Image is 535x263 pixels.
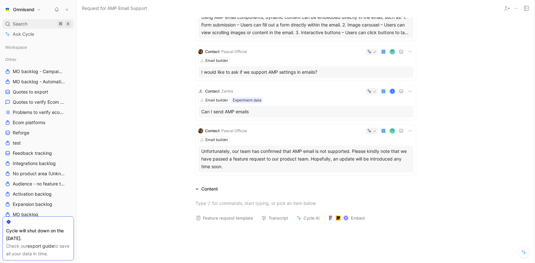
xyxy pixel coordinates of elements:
span: MO backlog - Automation [13,79,65,85]
img: logo [198,89,203,94]
span: Feedback tracking [13,150,52,156]
span: No product area (Unknowns) [13,170,66,177]
span: · Pascal Official [219,128,247,133]
div: Content [201,185,218,193]
span: Ecom platforms [13,119,45,126]
img: avatar [390,129,395,133]
span: Quotes to export [13,89,48,95]
a: Feedback tracking [3,148,74,158]
a: export guide [27,243,54,249]
span: · Zentra [219,89,233,94]
div: I would like to ask if we support AMP settings in emails? [201,68,410,76]
span: Contact [205,128,219,133]
a: Problems to verify ecom platforms [3,108,74,117]
span: Contact [205,49,219,54]
span: Ask Cycle [13,30,34,38]
a: MO backlog [3,210,74,219]
div: Content [193,185,220,193]
button: Feature request template [193,214,256,222]
div: Email builder [205,137,228,143]
span: Expansion backlog [13,201,52,207]
span: Contact [205,89,219,94]
span: Integrations backlog [13,160,56,167]
img: avatar [390,50,395,54]
button: Cycle AI [294,214,323,222]
button: OmnisendOmnisend [3,5,43,14]
a: Ask Cycle [3,29,74,39]
a: Quotes to export [3,87,74,97]
div: K [390,89,395,94]
div: Cycle will shut down on the [DATE]. [6,227,70,242]
div: Can I send AMP emails [201,108,410,116]
img: logo [198,128,203,133]
div: K [65,21,71,27]
a: Ecom platforms [3,118,74,127]
span: Other [5,56,17,63]
div: Email builder [205,57,228,64]
div: Search⌘K [3,19,74,29]
span: · Pascal Official [219,49,247,54]
div: Check our to save all your data in time. [6,242,70,258]
span: Request for AMP Email Support [82,4,147,12]
span: test [13,140,21,146]
span: Search [13,20,27,28]
a: MO backlog - Automation [3,77,74,86]
div: Unfortunately, our team has confirmed that AMP email is not supported. Please kindly note that we... [201,147,410,170]
a: test [3,138,74,148]
img: logo [198,49,203,54]
button: Transcript [259,214,291,222]
span: MO backlog [13,211,38,218]
a: MO backlog - Campaigns [3,67,74,76]
div: Email builder [205,97,228,103]
span: Quotes to verify Ecom platforms [13,99,66,105]
span: MO backlog - Campaigns [13,68,65,75]
div: Experiment data [233,97,261,103]
a: Activation backlog [3,189,74,199]
span: Activation backlog [13,191,52,197]
button: Embed [325,214,367,222]
img: Omnisend [4,6,11,13]
a: Integrations backlog [3,159,74,168]
a: No product area (Unknowns) [3,169,74,178]
span: Reforge [13,130,29,136]
a: Audience - no feature tag [3,179,74,189]
span: Workspace [5,44,27,50]
span: Problems to verify ecom platforms [13,109,67,116]
span: Audience - no feature tag [13,181,65,187]
div: Other [3,55,74,64]
a: Reforge [3,128,74,138]
a: Quotes to verify Ecom platforms [3,97,74,107]
div: Using AMP email components, dynamic content can be embedded directly in the email, such as: 1. Fo... [201,13,410,36]
h1: Omnisend [13,7,34,12]
div: Workspace [3,42,74,52]
div: ⌘ [57,21,64,27]
a: Expansion backlog [3,199,74,209]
